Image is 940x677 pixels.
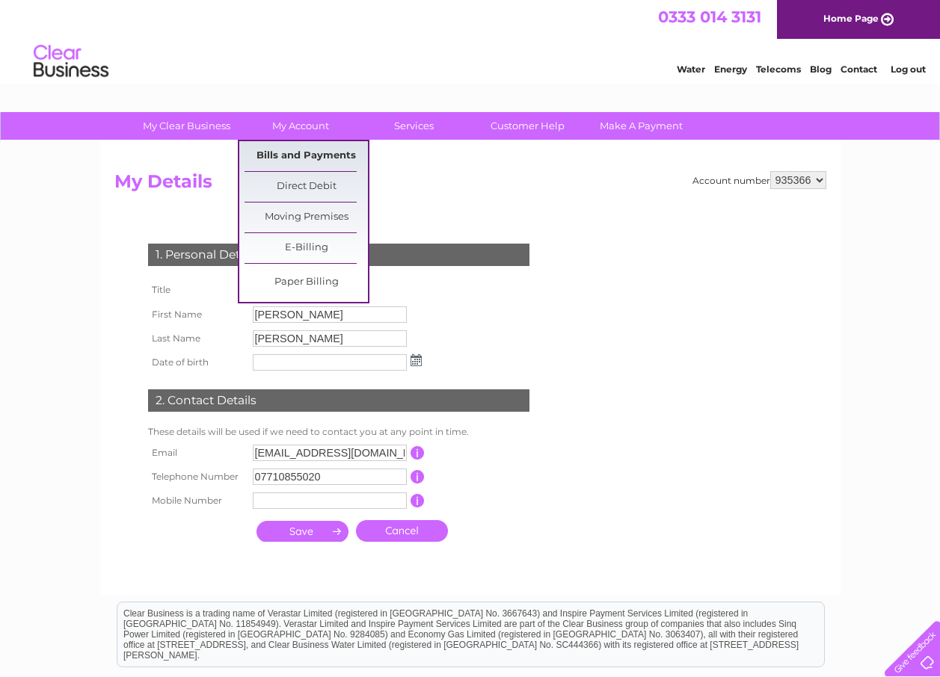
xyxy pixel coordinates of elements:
[352,112,476,140] a: Services
[245,268,368,297] a: Paper Billing
[692,171,826,189] div: Account number
[144,489,249,513] th: Mobile Number
[144,277,249,303] th: Title
[411,494,425,507] input: Information
[245,172,368,202] a: Direct Debit
[411,354,422,366] img: ...
[714,64,747,75] a: Energy
[148,389,529,412] div: 2. Contact Details
[810,64,832,75] a: Blog
[658,7,761,26] a: 0333 014 3131
[677,64,705,75] a: Water
[125,112,248,140] a: My Clear Business
[841,64,877,75] a: Contact
[144,303,249,327] th: First Name
[117,8,824,72] div: Clear Business is a trading name of Verastar Limited (registered in [GEOGRAPHIC_DATA] No. 3667643...
[891,64,926,75] a: Log out
[245,233,368,263] a: E-Billing
[144,423,533,441] td: These details will be used if we need to contact you at any point in time.
[144,465,249,489] th: Telephone Number
[411,446,425,460] input: Information
[148,244,529,266] div: 1. Personal Details
[245,141,368,171] a: Bills and Payments
[239,112,362,140] a: My Account
[411,470,425,483] input: Information
[356,520,448,542] a: Cancel
[144,350,249,374] th: Date of birth
[114,171,826,200] h2: My Details
[756,64,801,75] a: Telecoms
[33,39,109,84] img: logo.png
[245,203,368,232] a: Moving Premises
[580,112,703,140] a: Make A Payment
[144,327,249,350] th: Last Name
[466,112,589,140] a: Customer Help
[256,521,348,542] input: Submit
[144,441,249,465] th: Email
